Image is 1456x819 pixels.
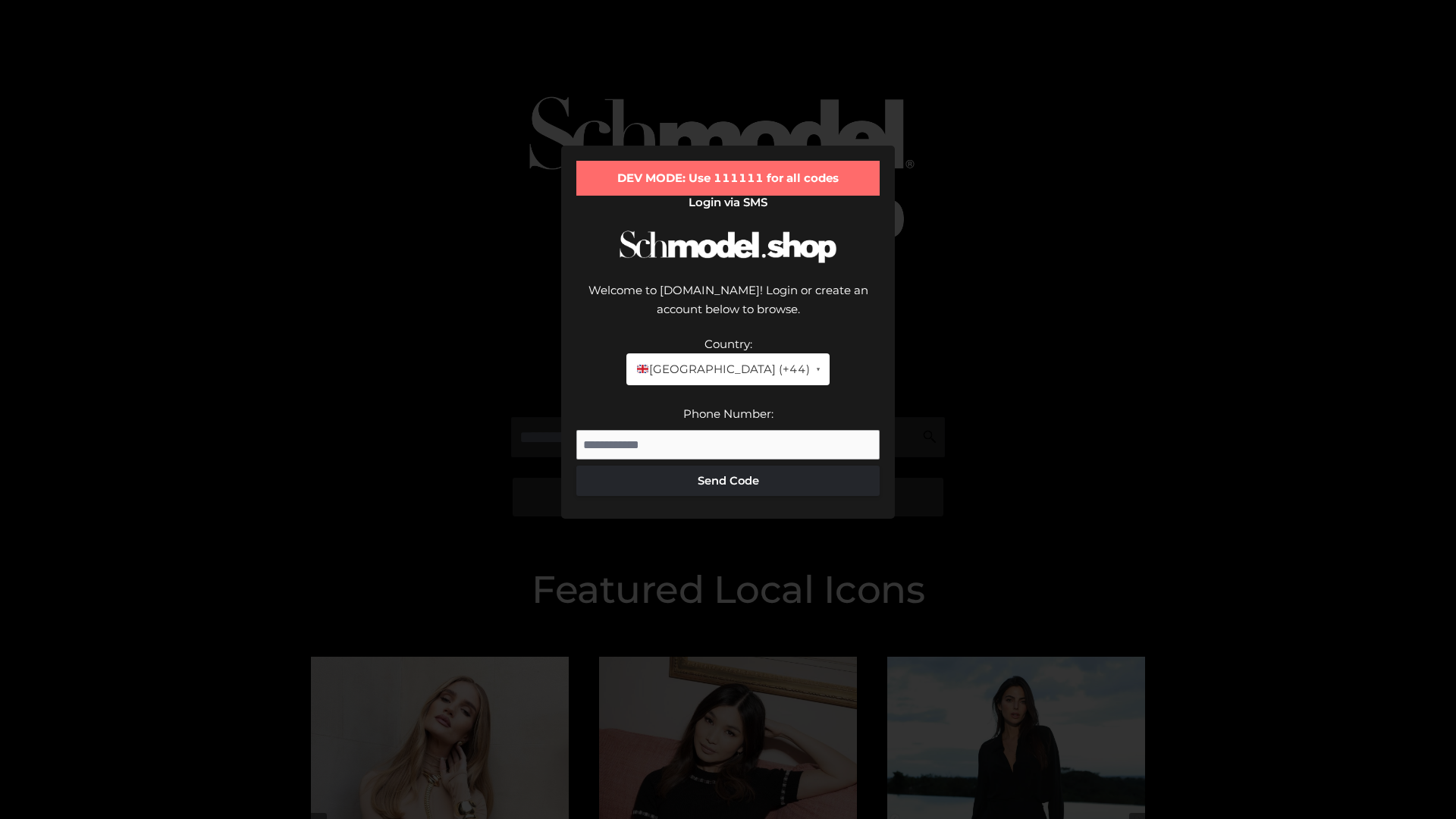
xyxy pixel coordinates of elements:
label: Phone Number: [683,406,773,421]
label: Country: [704,337,752,351]
button: Send Code [576,466,880,496]
span: [GEOGRAPHIC_DATA] (+44) [635,359,809,379]
h2: Login via SMS [576,196,880,209]
img: Schmodel Logo [614,217,842,277]
img: 🇬🇧 [637,363,648,375]
div: DEV MODE: Use 111111 for all codes [576,161,880,196]
div: Welcome to [DOMAIN_NAME]! Login or create an account below to browse. [576,281,880,334]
